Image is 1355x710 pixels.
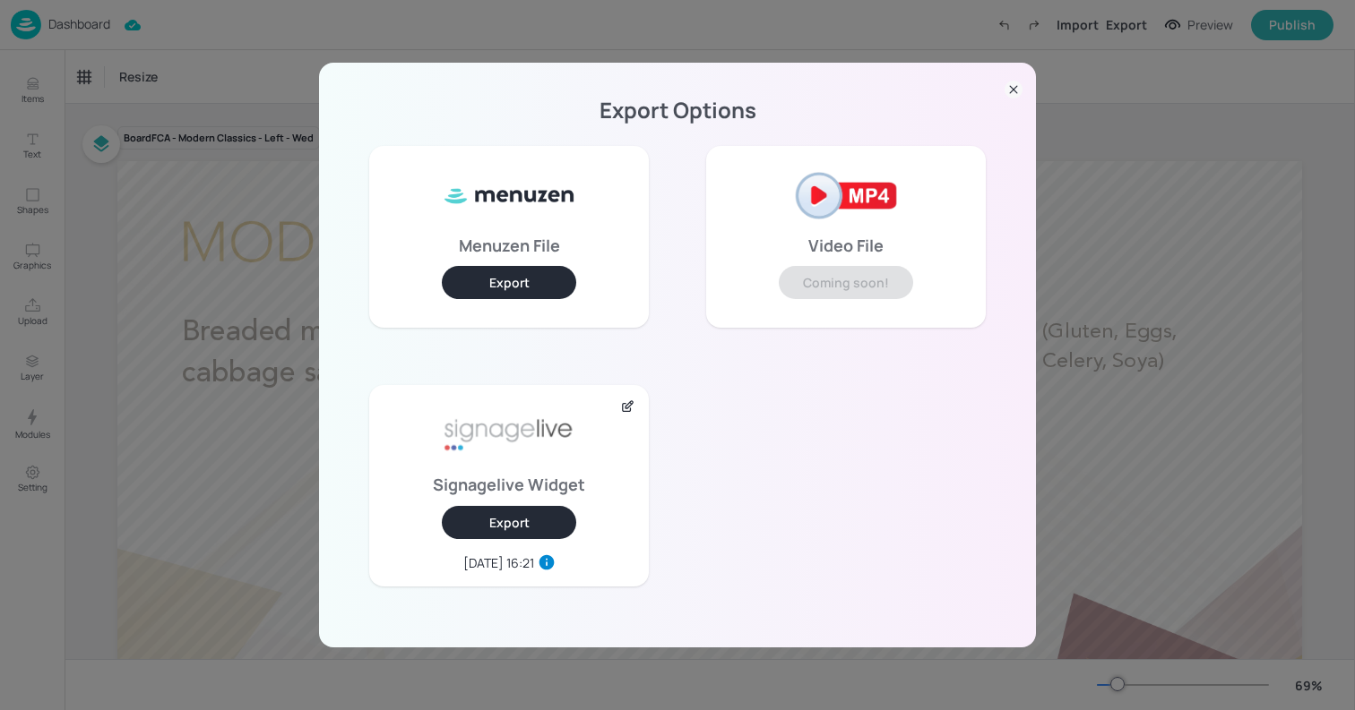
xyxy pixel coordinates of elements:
[442,266,576,299] button: Export
[442,399,576,471] img: signage-live-aafa7296.png
[779,160,913,232] img: mp4-2af2121e.png
[538,553,556,571] svg: Last export widget in this device
[442,160,576,232] img: ml8WC8f0XxQ8HKVnnVUe7f5Gv1vbApsJzyFa2MjOoB8SUy3kBkfteYo5TIAmtfcjWXsj8oHYkuYqrJRUn+qckOrNdzmSzIzkA...
[341,104,1014,116] p: Export Options
[459,239,560,252] p: Menuzen File
[463,553,534,572] div: [DATE] 16:21
[433,478,585,491] p: Signagelive Widget
[808,239,884,252] p: Video File
[442,506,576,539] button: Export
